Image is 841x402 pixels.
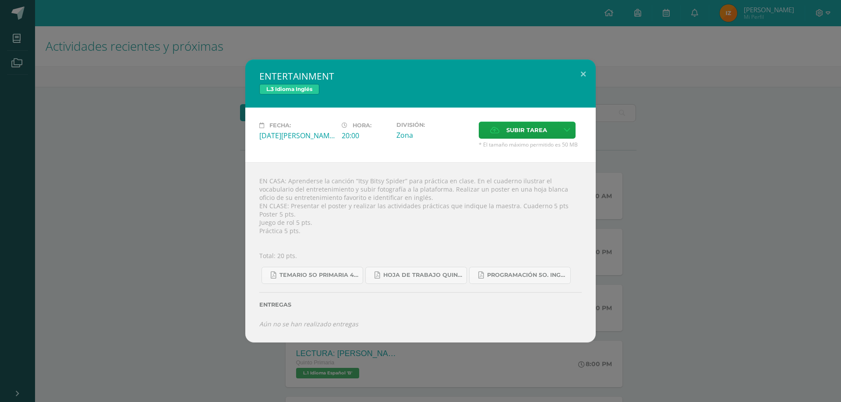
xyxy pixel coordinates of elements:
i: Aún no se han realizado entregas [259,320,358,328]
span: Programación 5o. Inglés B.pdf [487,272,566,279]
span: L.3 Idioma Inglés [259,84,319,94]
span: * El tamaño máximo permitido es 50 MB [479,141,582,148]
label: División: [396,122,472,128]
button: Close (Esc) [571,59,596,89]
a: Programación 5o. Inglés B.pdf [469,267,571,284]
span: Hora: [353,122,371,129]
div: EN CASA: Aprenderse la canción “Itsy Bitsy Spider” para práctica en clase. En el cuaderno ilustra... [245,162,596,343]
div: 20:00 [342,131,389,140]
label: Entregas [259,301,582,308]
span: Hoja de trabajo QUINTO1.pdf [383,272,462,279]
span: Subir tarea [506,122,547,138]
a: Hoja de trabajo QUINTO1.pdf [365,267,467,284]
h2: ENTERTAINMENT [259,70,582,82]
span: Temario 5o primaria 4-2025.pdf [279,272,358,279]
div: Zona [396,130,472,140]
span: Fecha: [269,122,291,129]
a: Temario 5o primaria 4-2025.pdf [261,267,363,284]
div: [DATE][PERSON_NAME] [259,131,335,140]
